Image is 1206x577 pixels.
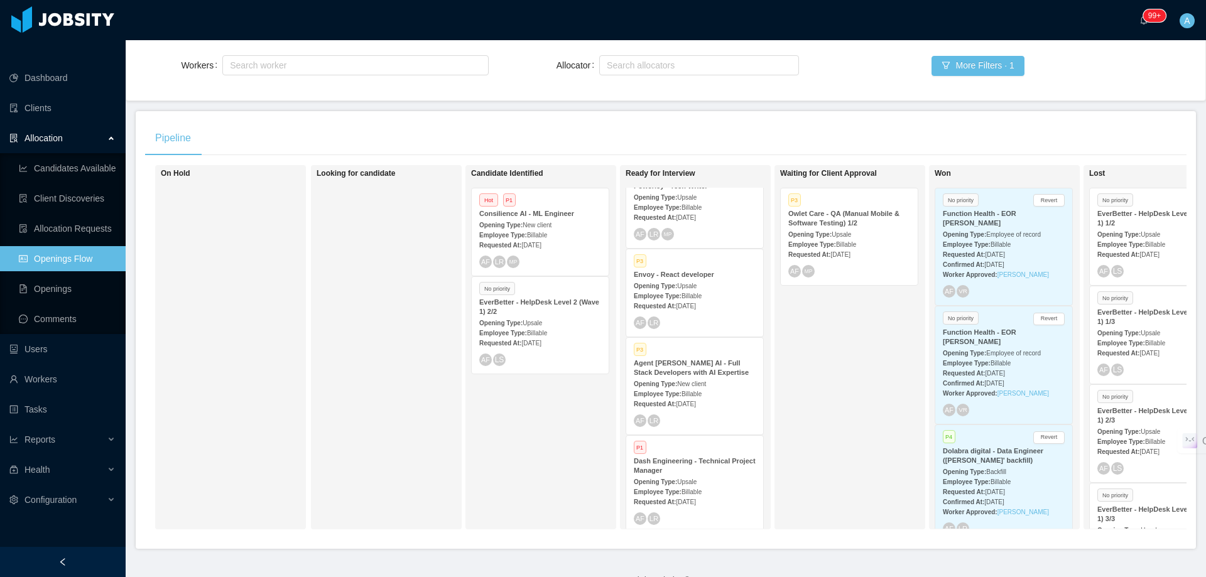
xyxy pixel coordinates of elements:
span: [DATE] [985,370,1004,377]
a: [PERSON_NAME] [997,509,1049,515]
strong: Opening Type: [634,194,677,201]
span: Allocation [24,133,63,143]
a: icon: messageComments [19,306,116,332]
span: [DATE] [676,214,695,221]
span: Upsale [1141,428,1160,435]
h1: On Hold [161,169,337,178]
span: P3 [788,193,801,207]
span: Billable [682,204,702,211]
a: icon: userWorkers [9,367,116,392]
strong: Employee Type: [634,488,682,495]
i: icon: medicine-box [9,465,18,474]
span: [DATE] [676,499,695,505]
a: icon: line-chartCandidates Available [19,156,116,181]
strong: Function Health - EOR [PERSON_NAME] [943,210,1016,227]
span: Hot [479,193,498,207]
span: LS [1113,267,1122,276]
span: Upsale [832,231,851,238]
strong: Requested At: [634,214,676,221]
strong: Opening Type: [943,350,986,357]
span: AF [1099,366,1108,374]
i: icon: left [58,558,67,566]
span: No priority [943,193,979,207]
strong: Envoy - React developer [634,271,714,278]
span: Configuration [24,495,77,505]
span: AF [1099,267,1108,275]
span: A [1184,13,1190,28]
a: [PERSON_NAME] [997,271,1049,278]
strong: Confirmed At: [943,380,984,387]
span: AF [1099,465,1108,472]
strong: Employee Type: [1097,438,1145,445]
strong: Function Health - EOR [PERSON_NAME] [943,328,1016,345]
span: No priority [1097,291,1133,305]
span: Billable [527,232,547,239]
span: LS [1113,464,1122,472]
i: icon: solution [9,134,18,143]
span: [DATE] [1139,448,1159,455]
span: AF [636,417,644,424]
span: AF [945,406,953,414]
strong: Requested At: [943,488,985,495]
span: [DATE] [984,261,1004,268]
span: LR [495,257,504,266]
span: Backfill [986,468,1006,475]
span: LR [959,524,968,532]
span: Reports [24,434,55,445]
strong: Employee Type: [943,241,991,248]
strong: Employee Type: [1097,340,1145,347]
strong: Requested At: [943,251,985,258]
strong: Requested At: [1097,448,1139,455]
div: Search worker [230,59,469,72]
h1: Candidate Identified [471,169,647,178]
span: AF [636,319,644,326]
strong: Opening Type: [1097,527,1141,534]
span: Upsale [1141,330,1160,337]
span: Upsale [523,320,542,326]
strong: Dash Engineering - Technical Project Manager [634,457,756,474]
strong: Employee Type: [1097,241,1145,248]
strong: Opening Type: [943,468,986,475]
span: Upsale [677,478,697,485]
strong: Employee Type: [634,293,682,299]
span: MP [664,231,671,237]
span: Upsale [677,283,697,289]
span: No priority [1097,193,1133,207]
strong: Dolabra digital - Data Engineer ([PERSON_NAME]' backfill) [943,447,1043,464]
a: icon: file-textOpenings [19,276,116,301]
span: P3 [634,343,646,356]
strong: Employee Type: [479,232,527,239]
a: icon: file-doneAllocation Requests [19,216,116,241]
strong: Employee Type: [943,478,991,485]
h1: Won [935,169,1111,178]
strong: Employee Type: [788,241,836,248]
strong: Employee Type: [479,330,527,337]
span: Billable [1145,438,1165,445]
strong: Opening Type: [1097,330,1141,337]
strong: Worker Approved: [943,509,997,515]
h1: Ready for Interview [626,169,801,178]
strong: Opening Type: [788,231,832,238]
span: No priority [943,311,979,325]
span: [DATE] [1139,350,1159,357]
strong: Requested At: [788,251,830,258]
span: New client [523,222,551,229]
span: LR [649,514,659,522]
h1: Waiting for Client Approval [780,169,956,178]
span: AF [945,525,953,532]
a: [PERSON_NAME] [997,390,1049,397]
strong: Opening Type: [479,320,523,326]
strong: Opening Type: [1097,428,1141,435]
span: Upsale [1141,527,1160,534]
button: Revert [1033,431,1065,444]
span: No priority [479,282,515,295]
span: [DATE] [984,499,1004,505]
span: AF [636,515,644,522]
i: icon: setting [9,495,18,504]
span: MP [509,259,517,264]
strong: Confirmed At: [943,499,984,505]
span: [DATE] [830,251,850,258]
span: [DATE] [521,340,541,347]
span: No priority [1097,488,1133,502]
strong: Agent [PERSON_NAME] AI - Full Stack Developers with AI Expertise [634,359,749,376]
